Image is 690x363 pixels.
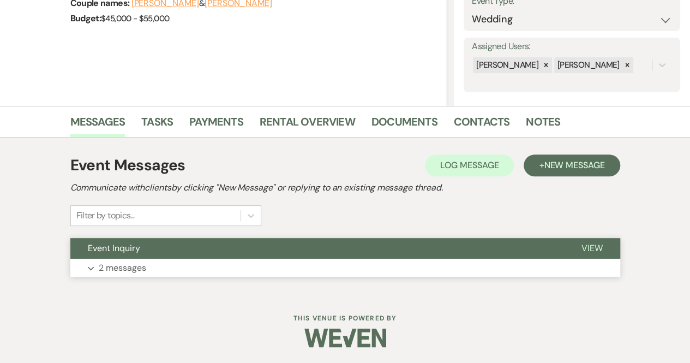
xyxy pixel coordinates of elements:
[425,154,514,176] button: Log Message
[70,259,620,277] button: 2 messages
[544,159,604,171] span: New Message
[189,113,243,137] a: Payments
[99,261,146,275] p: 2 messages
[70,113,125,137] a: Messages
[581,242,603,254] span: View
[371,113,437,137] a: Documents
[454,113,510,137] a: Contacts
[70,13,101,24] span: Budget:
[304,319,386,357] img: Weven Logo
[76,209,135,222] div: Filter by topics...
[524,154,620,176] button: +New Message
[564,238,620,259] button: View
[70,181,620,194] h2: Communicate with clients by clicking "New Message" or replying to an existing message thread.
[526,113,560,137] a: Notes
[141,113,173,137] a: Tasks
[70,238,564,259] button: Event Inquiry
[440,159,499,171] span: Log Message
[70,154,185,177] h1: Event Messages
[554,57,621,73] div: [PERSON_NAME]
[101,13,169,24] span: $45,000 - $55,000
[473,57,540,73] div: [PERSON_NAME]
[260,113,355,137] a: Rental Overview
[88,242,140,254] span: Event Inquiry
[472,39,672,55] label: Assigned Users:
